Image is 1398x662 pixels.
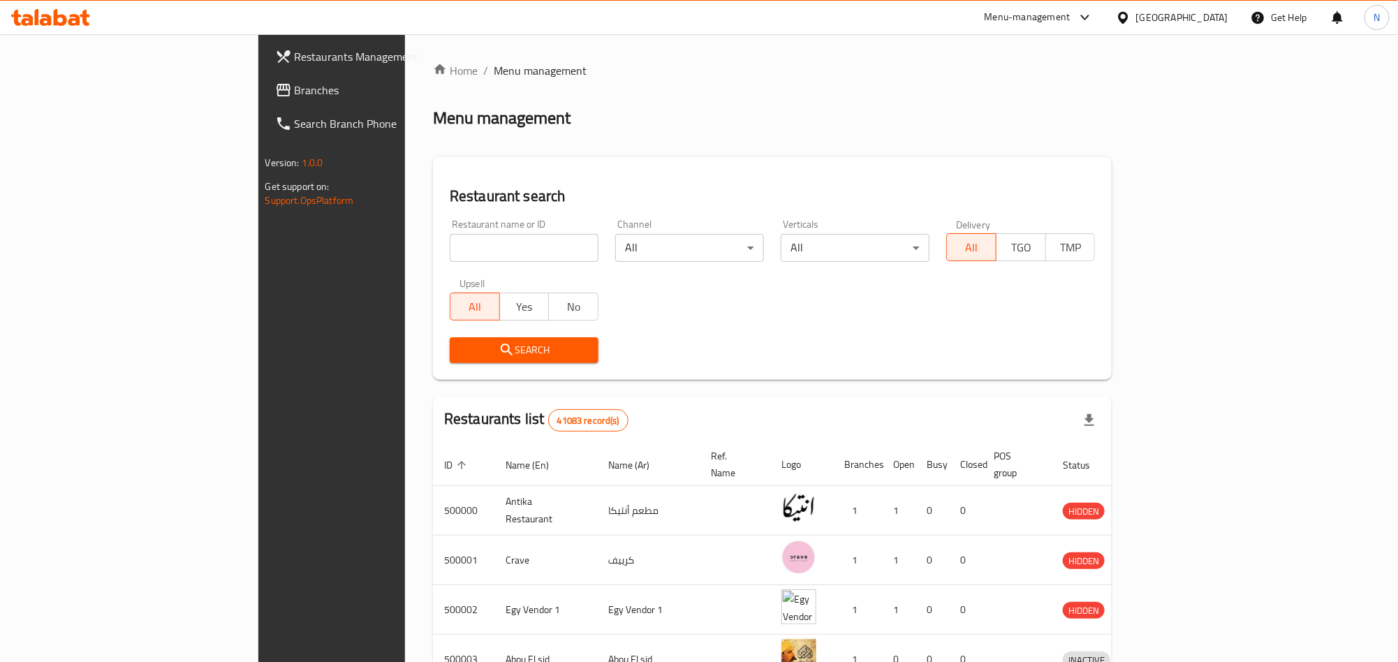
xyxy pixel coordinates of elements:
[494,62,587,79] span: Menu management
[444,457,471,473] span: ID
[949,536,983,585] td: 0
[506,457,567,473] span: Name (En)
[949,486,983,536] td: 0
[506,297,544,317] span: Yes
[265,154,300,172] span: Version:
[915,585,949,635] td: 0
[459,279,485,288] label: Upsell
[996,233,1046,261] button: TGO
[833,443,882,486] th: Branches
[444,409,628,432] h2: Restaurants list
[882,536,915,585] td: 1
[946,233,996,261] button: All
[1073,404,1106,437] div: Export file
[461,341,587,359] span: Search
[597,486,700,536] td: مطعم أنتيكا
[882,486,915,536] td: 1
[882,585,915,635] td: 1
[295,115,480,132] span: Search Branch Phone
[833,486,882,536] td: 1
[450,186,1095,207] h2: Restaurant search
[554,297,593,317] span: No
[549,414,628,427] span: 41083 record(s)
[833,585,882,635] td: 1
[450,293,500,321] button: All
[433,62,1112,79] nav: breadcrumb
[548,409,628,432] div: Total records count
[456,297,494,317] span: All
[265,191,354,209] a: Support.OpsPlatform
[781,540,816,575] img: Crave
[450,234,598,262] input: Search for restaurant name or ID..
[450,337,598,363] button: Search
[295,48,480,65] span: Restaurants Management
[597,536,700,585] td: كرييف
[1063,602,1105,619] div: HIDDEN
[949,585,983,635] td: 0
[781,234,929,262] div: All
[1002,237,1040,258] span: TGO
[781,589,816,624] img: Egy Vendor 1
[915,443,949,486] th: Busy
[494,585,597,635] td: Egy Vendor 1
[608,457,668,473] span: Name (Ar)
[915,536,949,585] td: 0
[1063,457,1108,473] span: Status
[499,293,550,321] button: Yes
[1063,503,1105,520] span: HIDDEN
[781,490,816,525] img: Antika Restaurant
[915,486,949,536] td: 0
[994,448,1035,481] span: POS group
[770,443,833,486] th: Logo
[302,154,323,172] span: 1.0.0
[952,237,991,258] span: All
[494,486,597,536] td: Antika Restaurant
[882,443,915,486] th: Open
[1063,552,1105,569] div: HIDDEN
[1063,553,1105,569] span: HIDDEN
[264,40,492,73] a: Restaurants Management
[548,293,598,321] button: No
[1063,603,1105,619] span: HIDDEN
[494,536,597,585] td: Crave
[264,73,492,107] a: Branches
[1374,10,1380,25] span: N
[295,82,480,98] span: Branches
[265,177,330,196] span: Get support on:
[833,536,882,585] td: 1
[949,443,983,486] th: Closed
[711,448,753,481] span: Ref. Name
[433,107,571,129] h2: Menu management
[1052,237,1090,258] span: TMP
[1045,233,1096,261] button: TMP
[597,585,700,635] td: Egy Vendor 1
[956,219,991,229] label: Delivery
[1136,10,1228,25] div: [GEOGRAPHIC_DATA]
[985,9,1070,26] div: Menu-management
[615,234,764,262] div: All
[264,107,492,140] a: Search Branch Phone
